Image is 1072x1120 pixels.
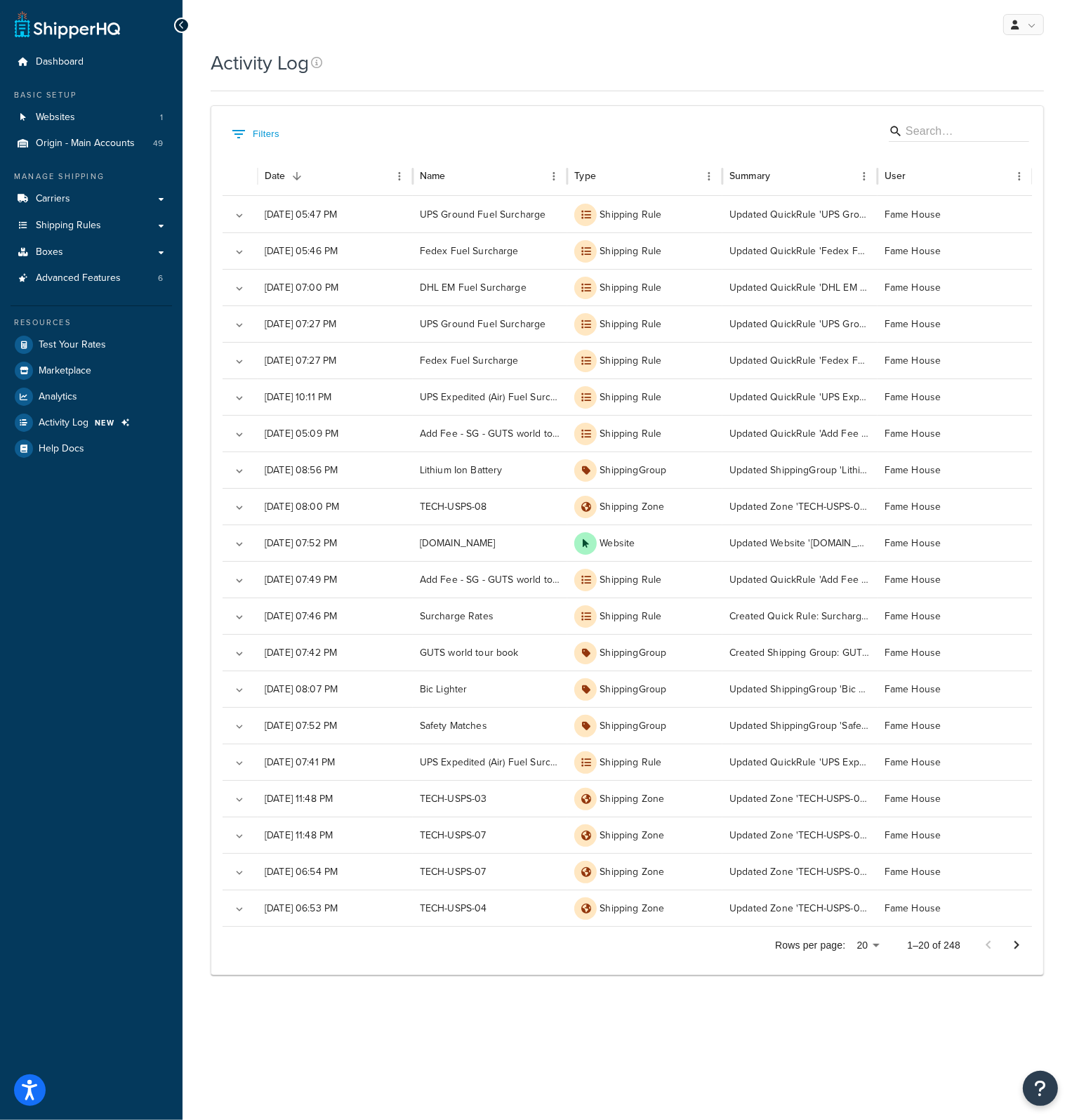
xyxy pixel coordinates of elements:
[600,536,635,551] p: Website
[36,220,101,232] span: Shipping Rules
[600,792,664,806] p: Shipping Zone
[230,571,249,591] button: Expand
[775,938,845,952] p: Rows per page:
[258,305,413,342] div: [DATE] 07:27 PM
[600,756,661,770] p: Shipping Rule
[597,166,617,186] button: Sort
[230,534,249,554] button: Expand
[851,935,885,956] div: 20
[878,707,1033,744] div: Fame House
[36,246,63,258] span: Boxes
[258,415,413,452] div: [DATE] 05:09 PM
[11,384,172,409] a: Analytics
[230,352,249,371] button: Expand
[722,378,878,415] div: Updated QuickRule 'UPS Expedited (Air) Fuel Surcharge Collection': By a Percentage
[878,598,1033,634] div: Fame House
[11,436,172,461] a: Help Docs
[258,561,413,598] div: [DATE] 07:49 PM
[413,269,568,305] div: DHL EM Fuel Surcharge
[722,305,878,342] div: Updated QuickRule 'UPS Ground Fuel Surcharge': By a Percentage
[258,598,413,634] div: [DATE] 07:46 PM
[258,342,413,378] div: [DATE] 07:27 PM
[258,890,413,926] div: [DATE] 06:53 PM
[878,378,1033,415] div: Fame House
[600,500,664,514] p: Shipping Zone
[722,598,878,634] div: Created Quick Rule: Surcharge Rates
[413,488,568,525] div: TECH-USPS-08
[413,232,568,269] div: Fedex Fuel Surcharge
[878,890,1033,926] div: Fame House
[600,683,666,697] p: ShippingGroup
[1002,931,1031,959] button: Go to next page
[265,169,286,183] div: Date
[36,56,84,68] span: Dashboard
[413,305,568,342] div: UPS Ground Fuel Surcharge
[722,415,878,452] div: Updated QuickRule 'Add Fee - SG - GUTS world tour book': Internal Description (optional), By a Fl...
[413,890,568,926] div: TECH-USPS-04
[600,390,661,404] p: Shipping Rule
[230,388,249,408] button: Expand
[258,744,413,780] div: [DATE] 07:41 PM
[11,265,172,291] a: Advanced Features 6
[878,196,1033,232] div: Fame House
[11,213,172,239] li: Shipping Rules
[230,242,249,262] button: Expand
[413,342,568,378] div: Fedex Fuel Surcharge
[230,644,249,664] button: Expand
[722,452,878,488] div: Updated ShippingGroup 'Lithium Ion Battery': Internal Description (optional), Zones
[36,193,70,205] span: Carriers
[600,208,661,222] p: Shipping Rule
[230,826,249,846] button: Expand
[600,865,664,879] p: Shipping Zone
[600,573,661,587] p: Shipping Rule
[258,634,413,671] div: [DATE] 07:42 PM
[230,315,249,335] button: Expand
[11,131,172,157] li: Origins
[230,753,249,773] button: Expand
[729,169,770,183] div: Summary
[258,232,413,269] div: [DATE] 05:46 PM
[878,488,1033,525] div: Fame House
[230,717,249,737] button: Expand
[413,561,568,598] div: Add Fee - SG - GUTS world tour book
[574,169,596,183] div: Type
[230,425,249,444] button: Expand
[11,89,172,101] div: Basic Setup
[153,138,163,150] span: 49
[11,410,172,435] a: Activity Log NEW
[878,671,1033,707] div: Fame House
[258,817,413,853] div: [DATE] 11:48 PM
[889,121,1029,145] div: Search
[600,244,661,258] p: Shipping Rule
[230,498,249,518] button: Expand
[258,488,413,525] div: [DATE] 08:00 PM
[230,206,249,225] button: Expand
[600,829,664,843] p: Shipping Zone
[878,780,1033,817] div: Fame House
[11,332,172,357] li: Test Your Rates
[11,105,172,131] li: Websites
[600,463,666,477] p: ShippingGroup
[15,11,120,39] a: ShipperHQ Home
[878,634,1033,671] div: Fame House
[600,317,661,331] p: Shipping Rule
[230,279,249,298] button: Expand
[11,358,172,383] a: Marketplace
[413,707,568,744] div: Safety Matches
[258,452,413,488] div: [DATE] 08:56 PM
[600,646,666,660] p: ShippingGroup
[420,169,446,183] div: Name
[446,166,466,186] button: Sort
[258,269,413,305] div: [DATE] 07:00 PM
[722,269,878,305] div: Updated QuickRule 'DHL EM Fuel Surcharge': By a Flat Rate
[878,305,1033,342] div: Fame House
[11,49,172,75] li: Dashboard
[1010,166,1029,186] button: Menu
[722,634,878,671] div: Created Shipping Group: GUTS world tour book
[722,853,878,890] div: Updated Zone 'TECH-USPS-07': ZIP/Postcodes
[878,342,1033,378] div: Fame House
[722,817,878,853] div: Updated Zone 'TECH-USPS-07': ZIP/Postcodes
[878,853,1033,890] div: Fame House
